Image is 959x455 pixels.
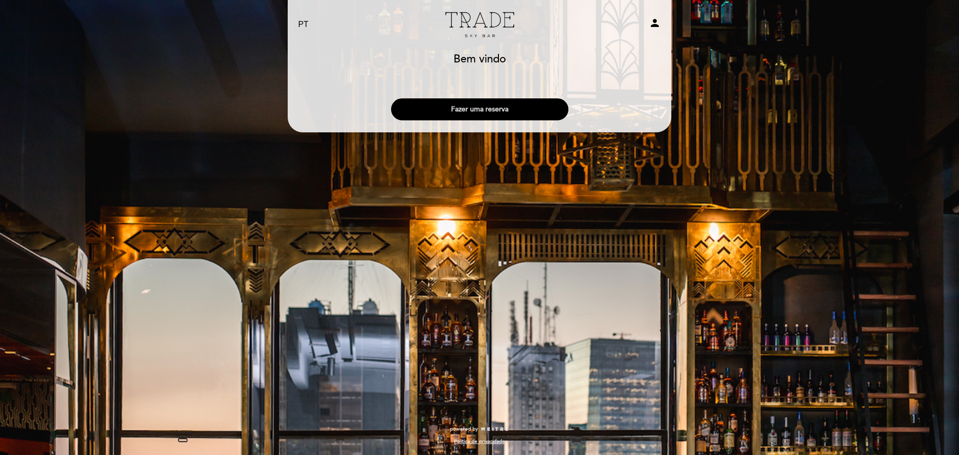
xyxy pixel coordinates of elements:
a: Política de privacidade [454,438,505,445]
button: Fazer uma reserva [391,98,568,120]
img: MEITRE [480,427,509,432]
a: Trade Sky Bar [417,11,542,38]
i: person [649,17,661,29]
span: powered by [450,426,478,433]
h1: Bem vindo [454,53,506,65]
a: powered by [450,426,509,433]
button: person [649,17,661,32]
